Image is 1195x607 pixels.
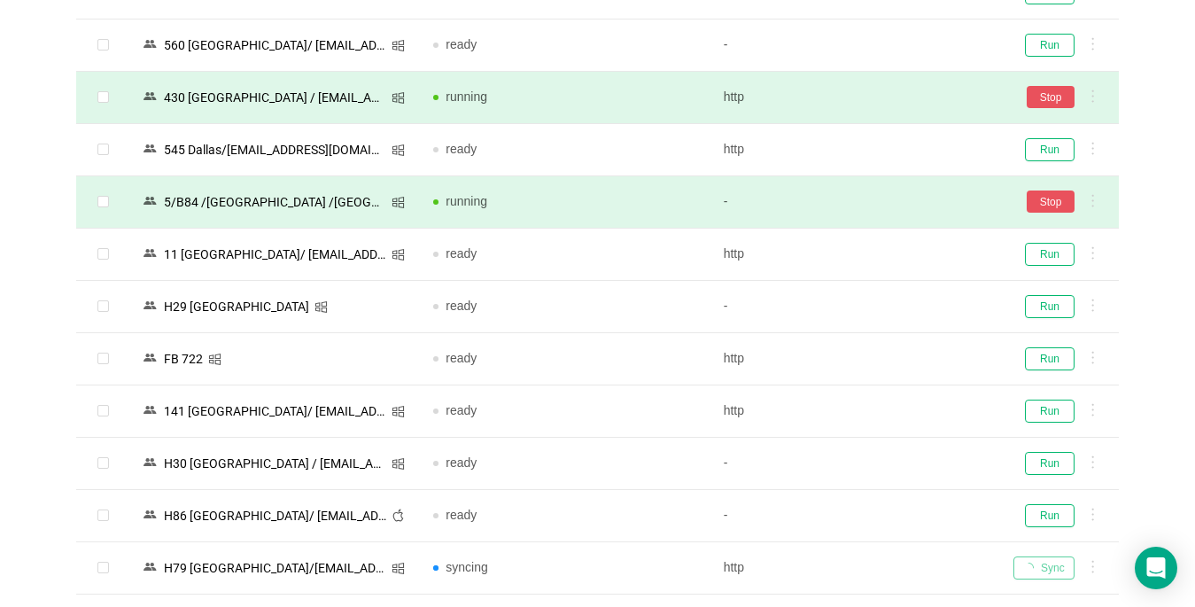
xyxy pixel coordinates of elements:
[710,490,999,542] td: -
[1025,347,1075,370] button: Run
[159,34,392,57] div: 560 [GEOGRAPHIC_DATA]/ [EMAIL_ADDRESS][DOMAIN_NAME]
[446,37,477,51] span: ready
[1027,191,1075,213] button: Stop
[446,508,477,522] span: ready
[159,347,208,370] div: FB 722
[392,562,405,575] i: icon: windows
[159,191,392,214] div: 5/В84 /[GEOGRAPHIC_DATA] /[GEOGRAPHIC_DATA]/ [EMAIL_ADDRESS][DOMAIN_NAME]
[446,89,487,104] span: running
[159,295,314,318] div: H29 [GEOGRAPHIC_DATA]
[159,504,392,527] div: Н86 [GEOGRAPHIC_DATA]/ [EMAIL_ADDRESS][DOMAIN_NAME] [1]
[710,281,999,333] td: -
[710,229,999,281] td: http
[392,405,405,418] i: icon: windows
[710,124,999,176] td: http
[446,560,487,574] span: syncing
[159,452,392,475] div: Н30 [GEOGRAPHIC_DATA] / [EMAIL_ADDRESS][DOMAIN_NAME]
[208,353,221,366] i: icon: windows
[446,455,477,470] span: ready
[710,542,999,595] td: http
[159,86,392,109] div: 430 [GEOGRAPHIC_DATA] / [EMAIL_ADDRESS][DOMAIN_NAME]
[1135,547,1177,589] div: Open Intercom Messenger
[1025,34,1075,57] button: Run
[710,176,999,229] td: -
[392,248,405,261] i: icon: windows
[392,509,405,522] i: icon: apple
[1025,243,1075,266] button: Run
[446,403,477,417] span: ready
[392,457,405,471] i: icon: windows
[710,72,999,124] td: http
[710,385,999,438] td: http
[446,194,487,208] span: running
[392,196,405,209] i: icon: windows
[446,299,477,313] span: ready
[392,39,405,52] i: icon: windows
[710,438,999,490] td: -
[446,142,477,156] span: ready
[159,138,392,161] div: 545 Dallas/[EMAIL_ADDRESS][DOMAIN_NAME]
[446,351,477,365] span: ready
[392,91,405,105] i: icon: windows
[392,144,405,157] i: icon: windows
[314,300,328,314] i: icon: windows
[1025,138,1075,161] button: Run
[1025,452,1075,475] button: Run
[159,243,392,266] div: 11 [GEOGRAPHIC_DATA]/ [EMAIL_ADDRESS][DOMAIN_NAME]
[1025,400,1075,423] button: Run
[710,19,999,72] td: -
[446,246,477,261] span: ready
[1027,86,1075,108] button: Stop
[710,333,999,385] td: http
[1025,504,1075,527] button: Run
[159,400,392,423] div: 141 [GEOGRAPHIC_DATA]/ [EMAIL_ADDRESS][DOMAIN_NAME]
[1025,295,1075,318] button: Run
[159,556,392,580] div: H79 [GEOGRAPHIC_DATA]/[EMAIL_ADDRESS][DOMAIN_NAME] [1]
